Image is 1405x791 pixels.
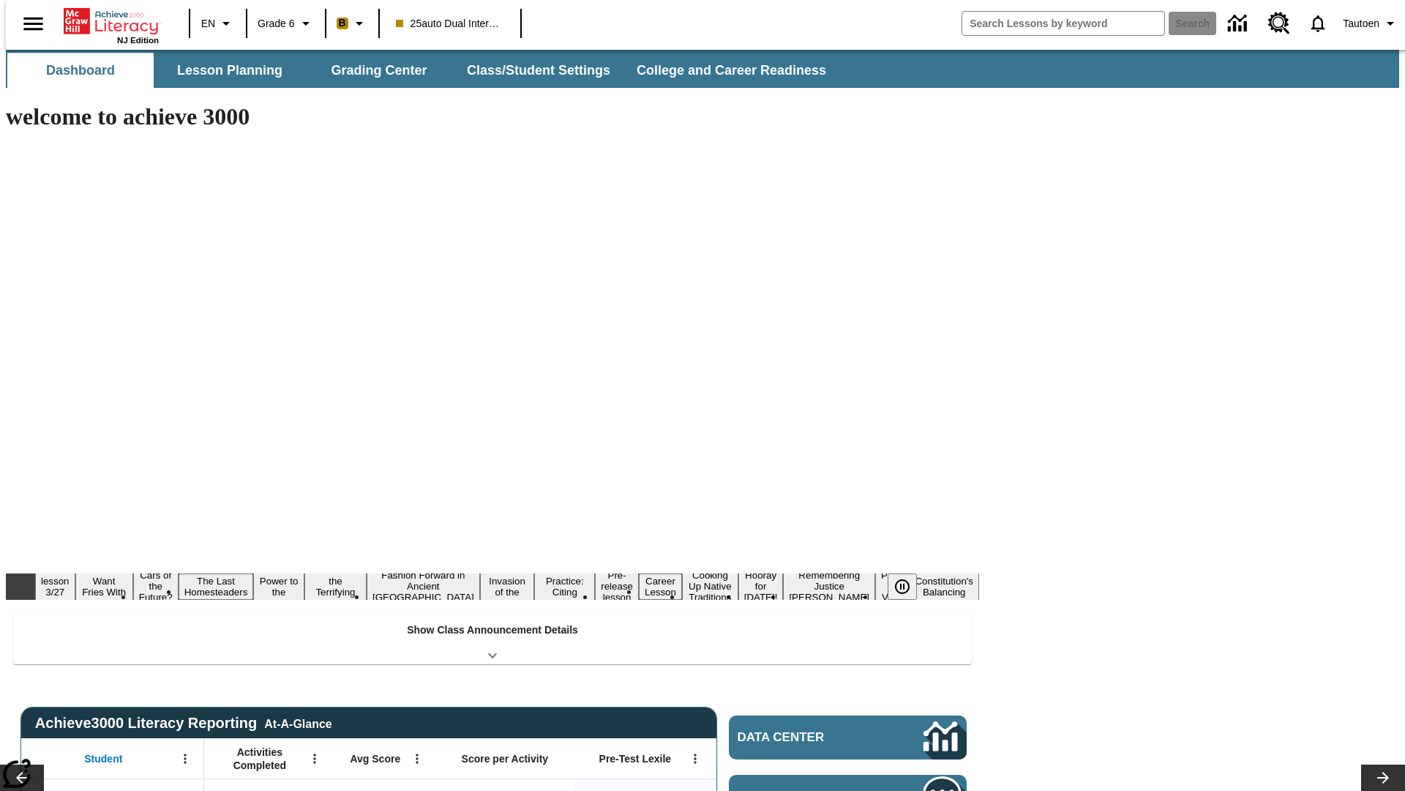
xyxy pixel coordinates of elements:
a: Data Center [1219,4,1259,44]
button: Slide 6 Attack of the Terrifying Tomatoes [304,562,367,611]
button: Slide 9 Mixed Practice: Citing Evidence [534,562,595,611]
button: Pause [888,573,917,600]
div: SubNavbar [6,53,839,88]
button: Open Menu [684,748,706,770]
button: Open Menu [174,748,196,770]
button: Slide 11 Career Lesson [639,573,682,600]
button: Slide 13 Hooray for Constitution Day! [738,568,784,605]
button: Boost Class color is peach. Change class color [331,10,374,37]
button: Open side menu [12,2,55,45]
button: College and Career Readiness [625,53,838,88]
button: Slide 8 The Invasion of the Free CD [480,562,535,611]
div: Show Class Announcement Details [13,614,972,664]
a: Home [64,7,159,36]
span: Student [84,752,122,765]
button: Slide 10 Pre-release lesson [595,568,639,605]
button: Class/Student Settings [455,53,622,88]
button: Slide 1 Test lesson 3/27 en [35,562,75,611]
span: Tautoen [1343,16,1379,31]
h1: welcome to achieve 3000 [6,103,979,130]
button: Slide 12 Cooking Up Native Traditions [682,568,738,605]
a: Notifications [1299,4,1337,42]
span: Score per Activity [462,752,549,765]
div: SubNavbar [6,50,1399,88]
input: search field [962,12,1164,35]
span: NJ Edition [117,36,159,45]
div: Home [64,5,159,45]
button: Lesson carousel, Next [1361,765,1405,791]
button: Slide 2 Do You Want Fries With That? [75,562,133,611]
button: Profile/Settings [1337,10,1405,37]
a: Resource Center, Will open in new tab [1259,4,1299,43]
button: Open Menu [304,748,326,770]
span: Grade 6 [258,16,295,31]
div: Pause [888,573,932,600]
button: Lesson Planning [157,53,303,88]
button: Dashboard [7,53,154,88]
span: Pre-Test Lexile [599,752,672,765]
button: Language: EN, Select a language [195,10,241,37]
span: 25auto Dual International [396,16,504,31]
button: Open Menu [406,748,428,770]
span: Data Center [738,730,874,745]
span: EN [201,16,215,31]
span: B [339,14,346,32]
span: Activities Completed [211,746,308,772]
button: Slide 3 Cars of the Future? [133,568,179,605]
button: Slide 4 The Last Homesteaders [179,573,254,600]
button: Grading Center [306,53,452,88]
span: Achieve3000 Literacy Reporting [35,715,332,732]
button: Slide 14 Remembering Justice O'Connor [783,568,875,605]
div: At-A-Glance [264,715,331,731]
button: Slide 5 Solar Power to the People [253,562,304,611]
p: Show Class Announcement Details [407,623,578,638]
button: Slide 16 The Constitution's Balancing Act [909,562,979,611]
button: Slide 7 Fashion Forward in Ancient Rome [367,568,480,605]
a: Data Center [729,716,967,760]
button: Slide 15 Point of View [875,568,909,605]
button: Grade: Grade 6, Select a grade [252,10,321,37]
span: Avg Score [350,752,400,765]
